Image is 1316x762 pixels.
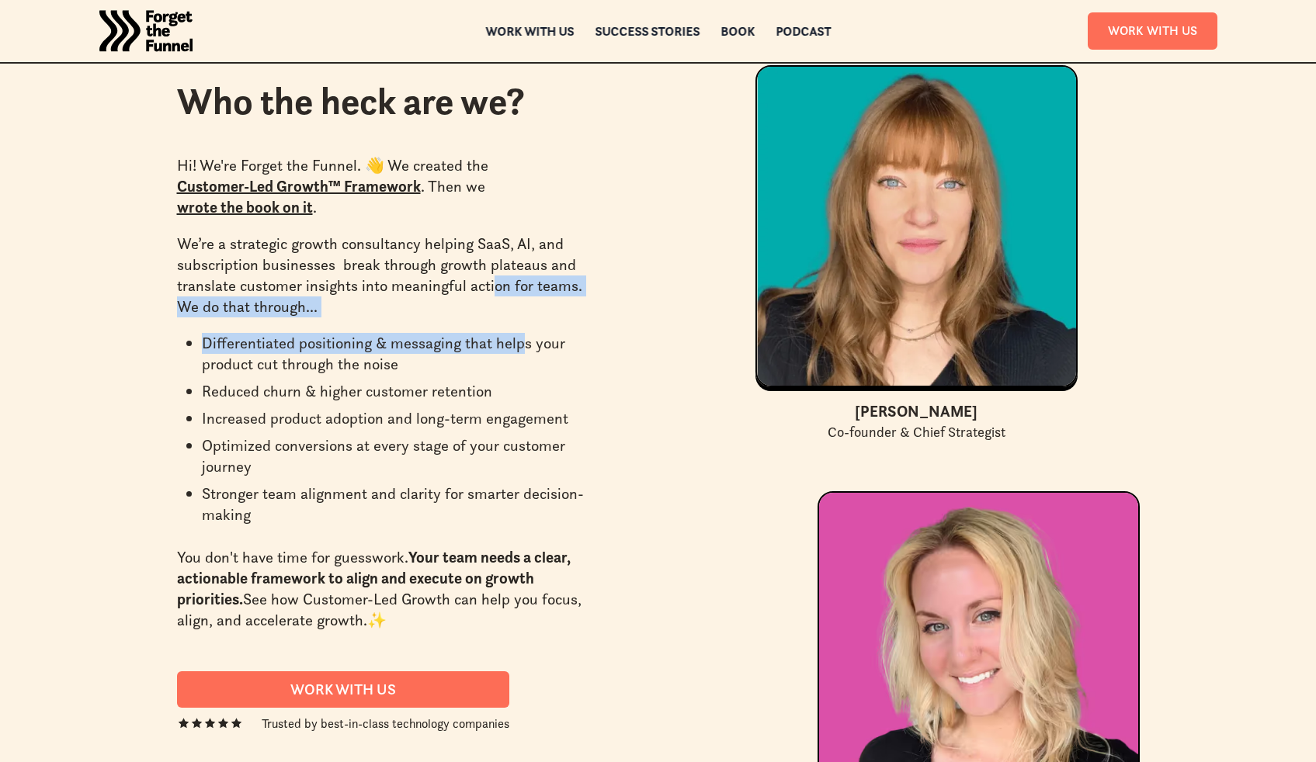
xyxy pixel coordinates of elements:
a: Book [721,26,755,36]
li: Stronger team alignment and clarity for smarter decision-making [202,483,603,525]
a: Work With us [177,671,509,708]
div: Work With us [196,681,491,698]
div: Trusted by best-in-class technology companies [262,714,509,733]
a: Podcast [776,26,831,36]
strong: Your team needs a clear, actionable framework to align and execute on growth priorities. [177,547,571,609]
a: wrote the book on it [177,198,313,216]
a: Success Stories [595,26,700,36]
a: Work with us [485,26,574,36]
li: Reduced churn & higher customer retention [202,381,603,402]
div: [PERSON_NAME] [855,400,977,423]
h2: Who the heck are we? [177,79,651,124]
p: You don't have time for guesswork. See how Customer-Led Growth can help you focus, align, and acc... [177,547,603,631]
p: Hi! We're Forget the Funnel. 👋 We created the . Then we . [177,155,603,218]
a: Work With Us [1088,12,1217,49]
li: Optimized conversions at every stage of your customer journey [202,435,603,477]
div: Co-founder & Chief Strategist [828,423,1005,442]
li: Differentiated positioning & messaging that helps your product cut through the noise [202,333,603,375]
strong: ✨ [367,610,387,630]
p: We’re a strategic growth consultancy helping SaaS, AI, and subscription businesses break through ... [177,234,603,317]
li: Increased product adoption and long-term engagement [202,408,603,429]
a: Customer-Led Growth™ Framework [177,177,421,196]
